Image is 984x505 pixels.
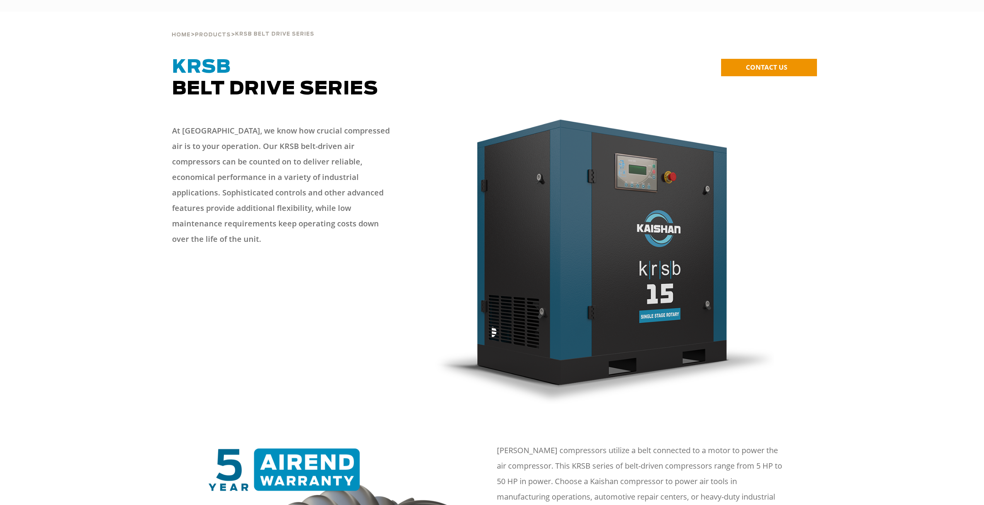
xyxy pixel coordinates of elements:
[746,63,787,72] span: CONTACT US
[172,12,314,41] div: > >
[235,32,314,37] span: krsb belt drive series
[172,31,191,38] a: Home
[195,31,231,38] a: Products
[432,115,774,404] img: krsb15
[172,58,378,98] span: Belt Drive Series
[172,33,191,38] span: Home
[172,123,396,247] p: At [GEOGRAPHIC_DATA], we know how crucial compressed air is to your operation. Our KRSB belt-driv...
[721,59,817,76] a: CONTACT US
[172,58,231,77] span: KRSB
[195,33,231,38] span: Products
